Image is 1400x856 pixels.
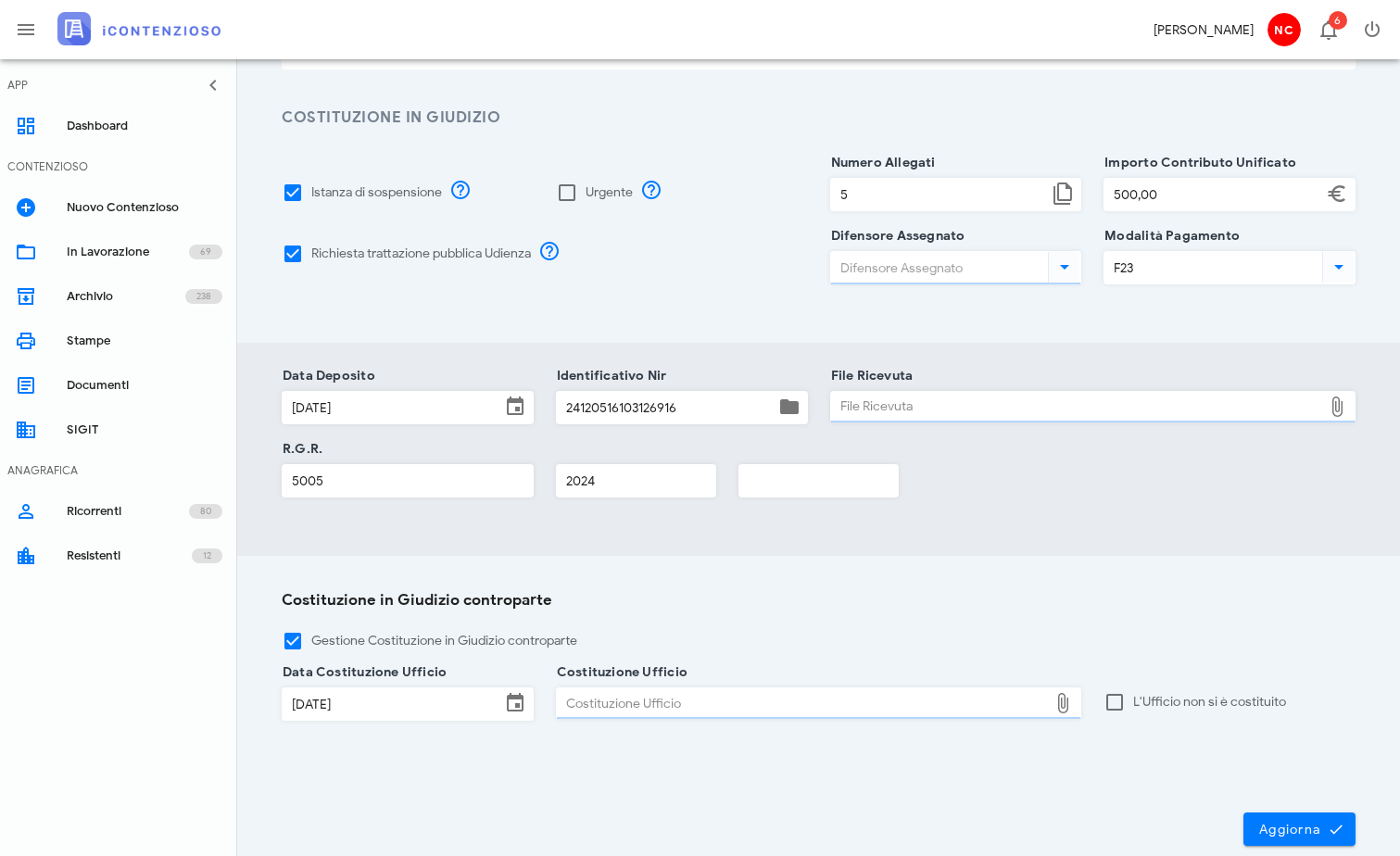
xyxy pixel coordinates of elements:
span: 69 [200,243,211,261]
span: 80 [200,502,211,521]
input: Difensore Assegnato [831,252,1045,283]
label: File Ricevuta [826,367,914,385]
span: Aggiorna [1258,821,1341,837]
h3: Costituzione in Giudizio controparte [282,589,1356,612]
span: 238 [196,287,211,306]
div: Stampe [67,334,222,348]
img: logo-text-2x.png [57,12,221,45]
button: Distintivo [1305,7,1350,52]
label: Identificativo Nir [551,367,667,385]
div: Documenti [67,378,222,393]
label: Modalità Pagamento [1099,227,1240,245]
div: File Ricevuta [831,392,1323,422]
h3: Costituzione in Giudizio [282,107,1356,130]
label: Data Costituzione Ufficio [277,663,447,682]
input: Importo Contributo Unificato [1104,179,1322,210]
input: Identificativo Nir [557,392,775,423]
label: Difensore Assegnato [826,227,965,245]
label: Numero Allegati [826,154,936,172]
button: NC [1261,7,1305,52]
label: Istanza di sospensione [311,183,442,202]
label: Data Deposito [277,367,375,385]
label: Richiesta trattazione pubblica Udienza [311,245,531,263]
div: Costituzione Ufficio [557,688,1049,718]
div: ANAGRAFICA [7,462,78,479]
div: Dashboard [67,119,222,133]
label: L'Ufficio non si è costituito [1133,693,1356,711]
input: Numero Allegati [831,179,1049,210]
div: In Lavorazione [67,245,189,259]
label: Gestione Costituzione in Giudizio controparte [311,632,1356,650]
label: Importo Contributo Unificato [1099,154,1296,172]
div: Archivio [67,289,185,304]
div: [PERSON_NAME] [1154,20,1254,40]
div: SIGIT [67,422,222,437]
div: Resistenti [67,548,192,563]
button: Aggiorna [1243,812,1356,846]
div: CONTENZIOSO [7,158,88,175]
span: Distintivo [1329,11,1347,30]
span: NC [1268,13,1301,46]
div: Nuovo Contenzioso [67,200,222,215]
input: R.G.R. [283,465,533,497]
span: 12 [203,547,211,565]
label: Urgente [586,183,633,202]
label: R.G.R. [277,440,322,459]
label: Costituzione Ufficio [551,663,687,682]
div: Ricorrenti [67,504,189,519]
input: Modalità Pagamento [1104,252,1318,283]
